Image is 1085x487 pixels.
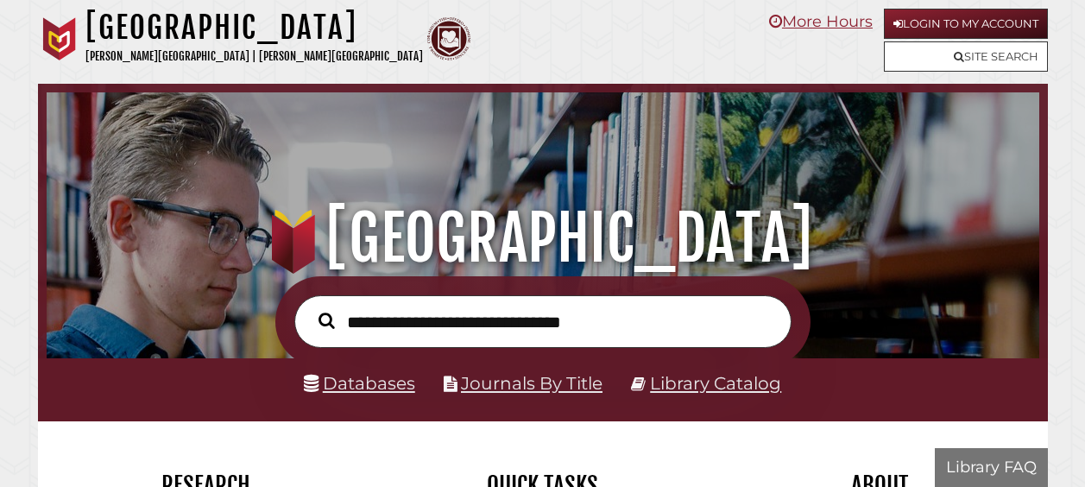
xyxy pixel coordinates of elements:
[85,47,423,66] p: [PERSON_NAME][GEOGRAPHIC_DATA] | [PERSON_NAME][GEOGRAPHIC_DATA]
[85,9,423,47] h1: [GEOGRAPHIC_DATA]
[427,17,470,60] img: Calvin Theological Seminary
[884,9,1048,39] a: Login to My Account
[310,308,344,333] button: Search
[650,373,781,394] a: Library Catalog
[769,12,873,31] a: More Hours
[304,373,415,394] a: Databases
[62,200,1022,276] h1: [GEOGRAPHIC_DATA]
[461,373,602,394] a: Journals By Title
[319,312,335,329] i: Search
[38,17,81,60] img: Calvin University
[884,41,1048,72] a: Site Search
